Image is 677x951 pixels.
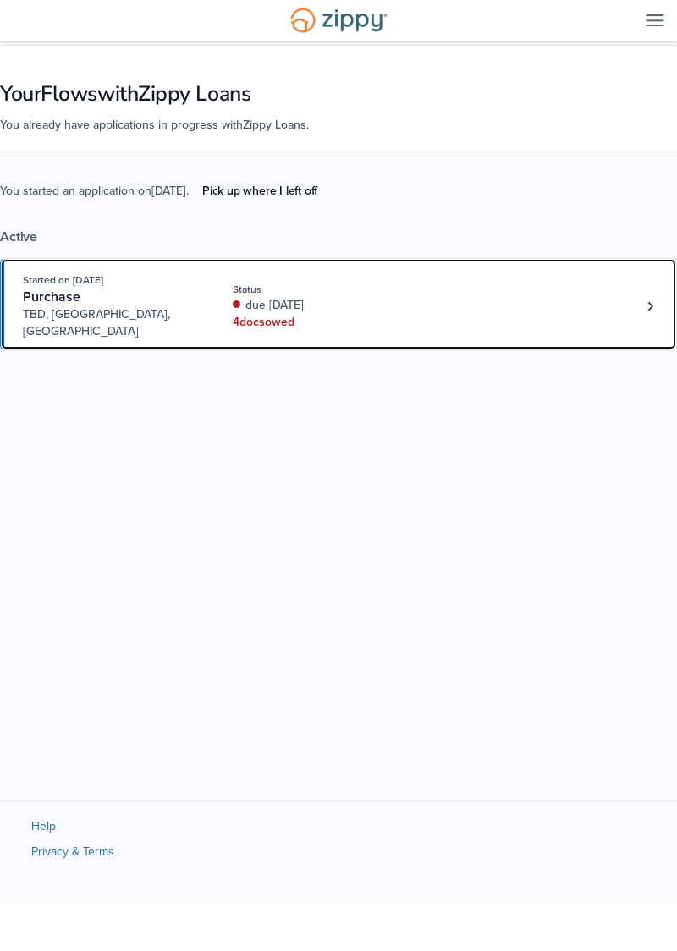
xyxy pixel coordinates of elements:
[189,177,331,205] a: Pick up where I left off
[23,289,80,305] span: Purchase
[637,294,663,319] a: Loan number 4194519
[23,306,195,340] span: TBD, [GEOGRAPHIC_DATA], [GEOGRAPHIC_DATA]
[233,314,387,331] div: 4 doc s owed
[233,297,387,314] div: due [DATE]
[31,819,56,833] a: Help
[23,274,103,286] span: Started on [DATE]
[31,844,114,859] a: Privacy & Terms
[646,14,664,26] img: Mobile Dropdown Menu
[233,282,387,297] div: Status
